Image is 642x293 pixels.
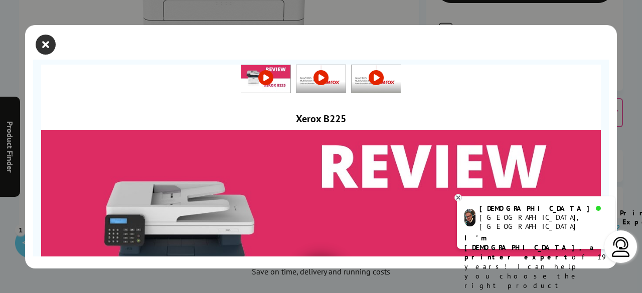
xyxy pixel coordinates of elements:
div: [DEMOGRAPHIC_DATA] [479,204,607,213]
img: user-headset-light.svg [611,237,631,257]
b: I'm [DEMOGRAPHIC_DATA], a printer expert [464,233,597,261]
p: of 19 years! I can help you choose the right product [464,233,608,290]
img: Xerox B225 - Power On and Wi-Fi Setup [352,65,401,93]
div: Xerox B225 [41,112,601,125]
img: Xerox B225 [241,65,290,93]
div: [GEOGRAPHIC_DATA], [GEOGRAPHIC_DATA] [479,213,607,231]
button: close modal [38,37,53,52]
img: chris-livechat.png [464,209,475,226]
img: Xerox B225 - Unbox & Assemble [296,65,346,93]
